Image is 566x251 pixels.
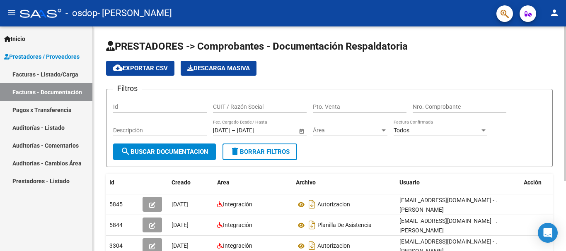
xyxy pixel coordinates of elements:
[217,179,230,186] span: Area
[172,242,189,249] span: [DATE]
[223,222,252,228] span: Integración
[109,201,123,208] span: 5845
[549,8,559,18] mat-icon: person
[223,201,252,208] span: Integración
[181,61,256,76] button: Descarga Masiva
[106,61,174,76] button: Exportar CSV
[230,148,290,155] span: Borrar Filtros
[230,146,240,156] mat-icon: delete
[296,179,316,186] span: Archivo
[394,127,409,134] span: Todos
[113,65,168,72] span: Exportar CSV
[97,4,172,22] span: - [PERSON_NAME]
[524,179,542,186] span: Acción
[113,143,216,160] button: Buscar Documentacion
[399,179,420,186] span: Usuario
[65,4,97,22] span: - osdop
[396,174,520,191] datatable-header-cell: Usuario
[187,65,250,72] span: Descarga Masiva
[172,201,189,208] span: [DATE]
[109,242,123,249] span: 3304
[237,127,278,134] input: Fecha fin
[109,179,114,186] span: Id
[223,242,252,249] span: Integración
[181,61,256,76] app-download-masive: Descarga masiva de comprobantes (adjuntos)
[307,198,317,211] i: Descargar documento
[7,8,17,18] mat-icon: menu
[172,179,191,186] span: Creado
[121,148,208,155] span: Buscar Documentacion
[172,222,189,228] span: [DATE]
[106,174,139,191] datatable-header-cell: Id
[113,83,142,94] h3: Filtros
[223,143,297,160] button: Borrar Filtros
[317,222,372,229] span: Planilla De Asistencia
[307,218,317,232] i: Descargar documento
[168,174,214,191] datatable-header-cell: Creado
[4,52,80,61] span: Prestadores / Proveedores
[297,127,306,135] button: Open calendar
[399,197,497,213] span: [EMAIL_ADDRESS][DOMAIN_NAME] - . [PERSON_NAME]
[213,127,230,134] input: Fecha inicio
[4,34,25,43] span: Inicio
[106,41,408,52] span: PRESTADORES -> Comprobantes - Documentación Respaldatoria
[520,174,562,191] datatable-header-cell: Acción
[313,127,380,134] span: Área
[109,222,123,228] span: 5844
[399,218,497,234] span: [EMAIL_ADDRESS][DOMAIN_NAME] - . [PERSON_NAME]
[317,243,350,249] span: Autorizacion
[113,63,123,73] mat-icon: cloud_download
[317,201,350,208] span: Autorizacion
[214,174,293,191] datatable-header-cell: Area
[232,127,235,134] span: –
[293,174,396,191] datatable-header-cell: Archivo
[538,223,558,243] div: Open Intercom Messenger
[121,146,131,156] mat-icon: search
